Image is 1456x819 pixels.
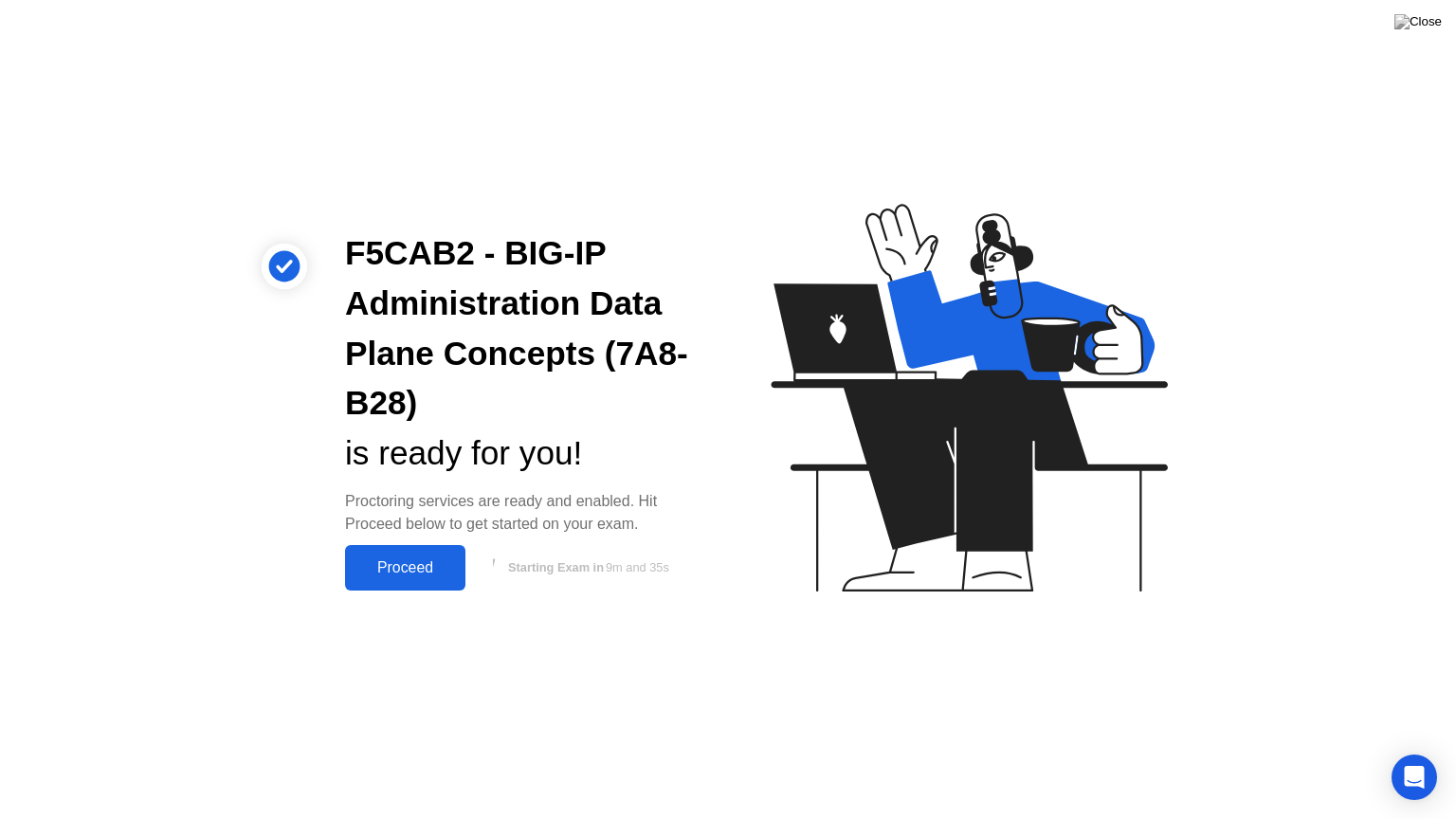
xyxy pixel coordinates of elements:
[475,550,698,586] button: Starting Exam in9m and 35s
[345,545,465,591] button: Proceed
[606,560,669,574] span: 9m and 35s
[345,428,698,479] div: is ready for you!
[1392,755,1437,800] div: Open Intercom Messenger
[1394,14,1442,29] img: Close
[345,228,698,428] div: F5CAB2 - BIG-IP Administration Data Plane Concepts (7A8-B28)
[345,490,698,536] div: Proctoring services are ready and enabled. Hit Proceed below to get started on your exam.
[351,559,460,576] div: Proceed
